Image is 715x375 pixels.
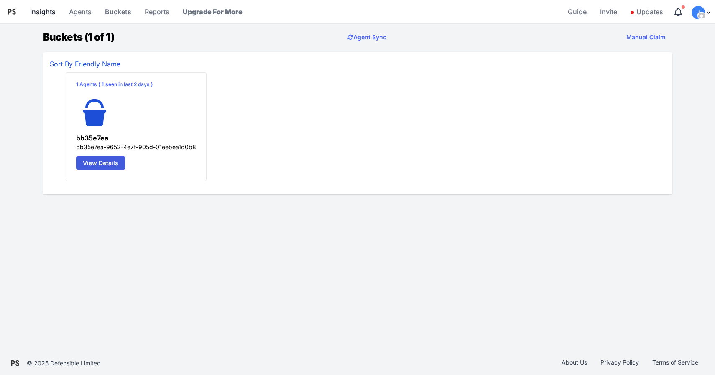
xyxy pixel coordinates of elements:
[50,60,120,68] a: Sort By Friendly Name
[692,6,712,19] div: Profile Menu
[697,10,700,15] span: J
[631,3,663,20] span: Updates
[698,13,705,19] img: 9fd817f993bd409143253881c4cddf71.png
[179,2,246,22] a: Upgrade For More
[597,2,621,22] a: Invite
[76,81,100,88] span: 1 Agents (
[66,2,95,22] a: Agents
[564,2,590,22] a: Guide
[76,156,125,170] a: View Details
[69,76,159,93] a: 1 Agents (1seen in last 2 days )
[627,2,666,22] a: Updates
[43,30,114,45] h1: Buckets (1 of 1)
[102,2,135,22] a: Buckets
[673,7,683,17] div: Notifications
[555,358,594,368] a: About Us
[141,2,173,22] a: Reports
[594,358,646,368] a: Privacy Policy
[76,143,196,151] p: bb35e7ea-9652-4e7f-905d-01eebea1d0b8
[27,2,59,22] a: Insights
[568,3,587,20] span: Guide
[646,358,705,368] a: Terms of Service
[27,359,101,367] div: © 2025 Defensible Limited
[76,134,108,142] span: bb35e7ea
[341,29,393,46] a: Agent Sync
[620,29,672,46] button: Manual Claim
[105,81,153,88] span: seen in last 2 days )
[102,81,104,88] span: 1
